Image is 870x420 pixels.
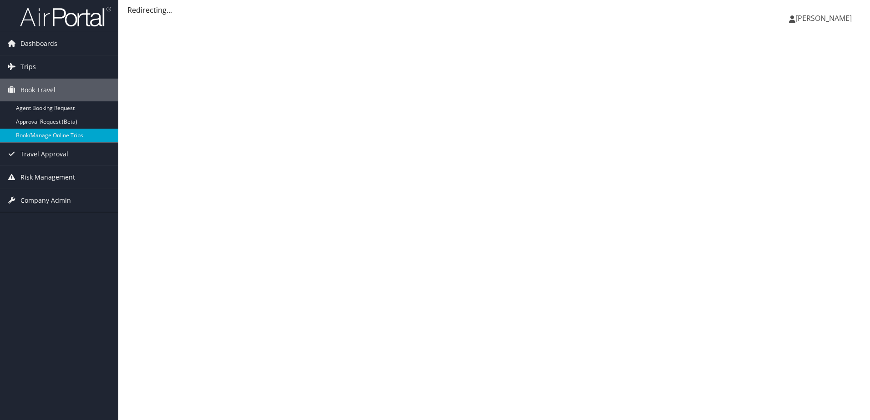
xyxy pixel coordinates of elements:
[20,6,111,27] img: airportal-logo.png
[20,166,75,189] span: Risk Management
[127,5,861,15] div: Redirecting...
[20,143,68,165] span: Travel Approval
[20,32,57,55] span: Dashboards
[795,13,852,23] span: [PERSON_NAME]
[20,79,56,101] span: Book Travel
[20,189,71,212] span: Company Admin
[789,5,861,32] a: [PERSON_NAME]
[20,55,36,78] span: Trips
